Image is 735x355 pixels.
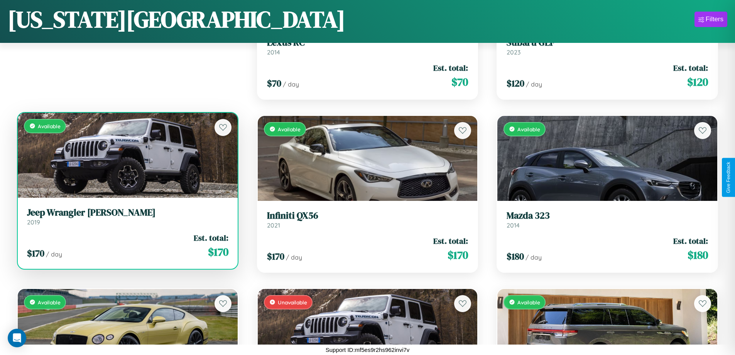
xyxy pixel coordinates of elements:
[517,299,540,306] span: Available
[433,62,468,73] span: Est. total:
[448,247,468,263] span: $ 170
[526,80,542,88] span: / day
[8,3,345,35] h1: [US_STATE][GEOGRAPHIC_DATA]
[517,126,540,132] span: Available
[278,126,301,132] span: Available
[694,12,727,27] button: Filters
[507,250,524,263] span: $ 180
[27,247,44,260] span: $ 170
[267,37,468,56] a: Lexus RC2014
[507,37,708,56] a: Subaru GLF2023
[8,329,26,347] div: Open Intercom Messenger
[267,250,284,263] span: $ 170
[267,210,468,221] h3: Infiniti QX56
[267,221,280,229] span: 2021
[326,345,410,355] p: Support ID: mf5es9r2hs962invi7v
[507,221,520,229] span: 2014
[194,232,228,243] span: Est. total:
[267,210,468,229] a: Infiniti QX562021
[507,48,520,56] span: 2023
[433,235,468,246] span: Est. total:
[27,207,228,226] a: Jeep Wrangler [PERSON_NAME]2019
[451,74,468,90] span: $ 70
[286,253,302,261] span: / day
[507,77,524,90] span: $ 120
[687,74,708,90] span: $ 120
[38,123,61,129] span: Available
[726,162,731,193] div: Give Feedback
[688,247,708,263] span: $ 180
[46,250,62,258] span: / day
[507,37,708,48] h3: Subaru GLF
[278,299,307,306] span: Unavailable
[267,48,280,56] span: 2014
[673,62,708,73] span: Est. total:
[525,253,542,261] span: / day
[673,235,708,246] span: Est. total:
[507,210,708,229] a: Mazda 3232014
[507,210,708,221] h3: Mazda 323
[267,77,281,90] span: $ 70
[283,80,299,88] span: / day
[267,37,468,48] h3: Lexus RC
[38,299,61,306] span: Available
[208,244,228,260] span: $ 170
[27,207,228,218] h3: Jeep Wrangler [PERSON_NAME]
[27,218,40,226] span: 2019
[706,15,723,23] div: Filters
